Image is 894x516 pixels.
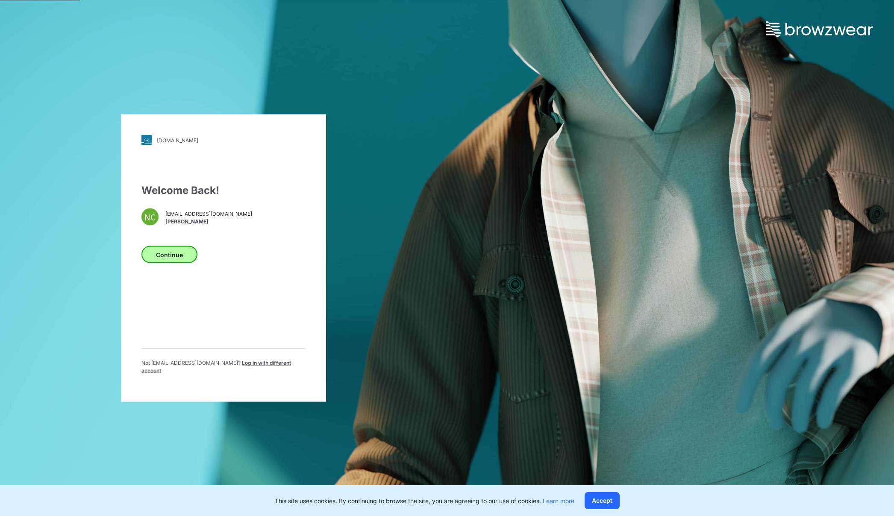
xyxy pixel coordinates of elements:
[275,496,574,505] p: This site uses cookies. By continuing to browse the site, you are agreeing to our use of cookies.
[141,135,152,145] img: stylezone-logo.562084cfcfab977791bfbf7441f1a819.svg
[165,217,252,225] span: [PERSON_NAME]
[766,21,873,37] img: browzwear-logo.e42bd6dac1945053ebaf764b6aa21510.svg
[543,497,574,504] a: Learn more
[141,359,306,375] p: Not [EMAIL_ADDRESS][DOMAIN_NAME] ?
[157,137,198,143] div: [DOMAIN_NAME]
[585,492,620,509] button: Accept
[141,183,306,198] div: Welcome Back!
[165,210,252,217] span: [EMAIL_ADDRESS][DOMAIN_NAME]
[141,135,306,145] a: [DOMAIN_NAME]
[141,246,197,263] button: Continue
[141,208,159,226] div: NC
